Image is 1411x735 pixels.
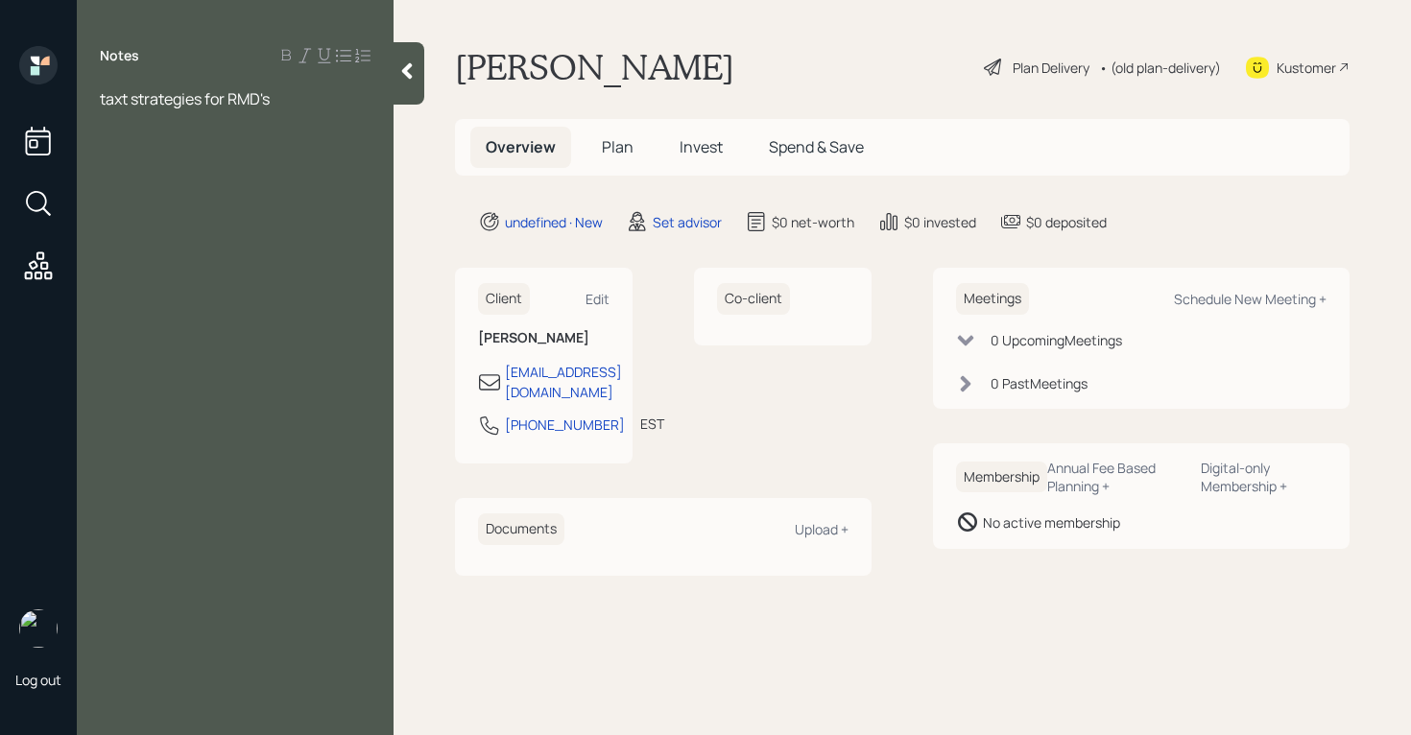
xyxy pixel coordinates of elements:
[486,136,556,157] span: Overview
[983,512,1120,533] div: No active membership
[769,136,864,157] span: Spend & Save
[956,462,1047,493] h6: Membership
[991,373,1088,393] div: 0 Past Meeting s
[19,609,58,648] img: retirable_logo.png
[478,513,564,545] h6: Documents
[956,283,1029,315] h6: Meetings
[1201,459,1327,495] div: Digital-only Membership +
[1174,290,1327,308] div: Schedule New Meeting +
[653,212,722,232] div: Set advisor
[100,46,139,65] label: Notes
[505,362,622,402] div: [EMAIL_ADDRESS][DOMAIN_NAME]
[904,212,976,232] div: $0 invested
[455,46,734,88] h1: [PERSON_NAME]
[991,330,1122,350] div: 0 Upcoming Meeting s
[640,414,664,434] div: EST
[15,671,61,689] div: Log out
[478,283,530,315] h6: Client
[772,212,854,232] div: $0 net-worth
[505,415,625,435] div: [PHONE_NUMBER]
[505,212,603,232] div: undefined · New
[1047,459,1185,495] div: Annual Fee Based Planning +
[1013,58,1089,78] div: Plan Delivery
[1099,58,1221,78] div: • (old plan-delivery)
[680,136,723,157] span: Invest
[717,283,790,315] h6: Co-client
[795,520,849,538] div: Upload +
[1277,58,1336,78] div: Kustomer
[602,136,634,157] span: Plan
[100,88,270,109] span: taxt strategies for RMD's
[1026,212,1107,232] div: $0 deposited
[478,330,610,346] h6: [PERSON_NAME]
[586,290,610,308] div: Edit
